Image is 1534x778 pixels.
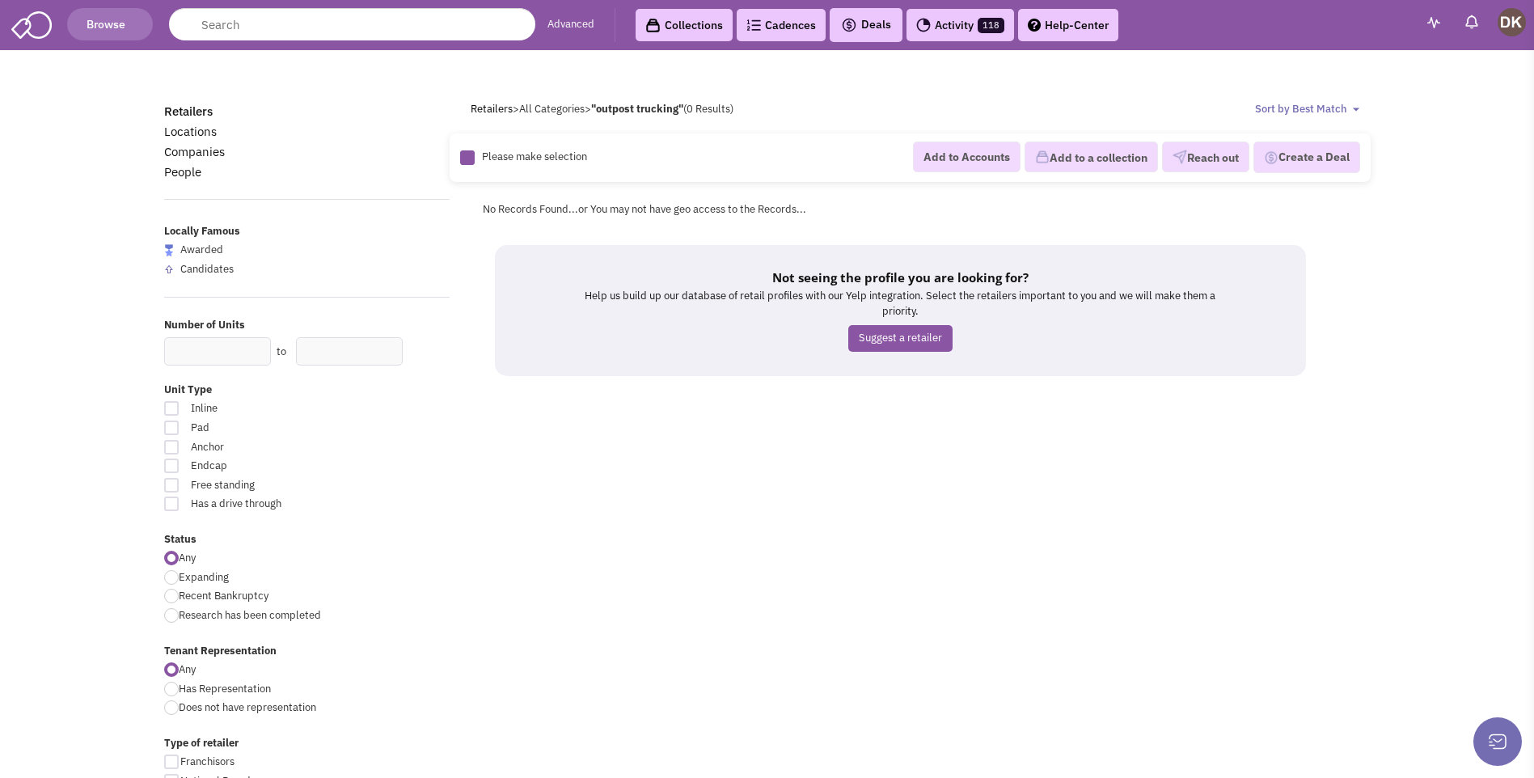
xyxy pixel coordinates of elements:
[179,700,316,714] span: Does not have representation
[1025,142,1158,173] button: Add to a collection
[87,17,133,32] span: Browse
[164,104,213,119] a: Retailers
[164,532,450,548] label: Status
[164,224,450,239] label: Locally Famous
[179,608,321,622] span: Research has been completed
[164,736,450,751] label: Type of retailer
[848,325,953,352] a: Suggest a retailer
[746,19,761,31] img: Cadences_logo.png
[180,459,360,474] span: Endcap
[836,15,896,36] button: Deals
[576,269,1225,285] h5: Not seeing the profile you are looking for?
[180,401,360,416] span: Inline
[906,9,1014,41] a: Activity118
[164,264,174,274] img: locallyfamous-upvote.png
[471,102,513,116] a: Retailers
[179,570,229,584] span: Expanding
[585,102,591,116] span: >
[513,102,519,116] span: >
[547,17,594,32] a: Advanced
[164,124,217,139] a: Locations
[164,144,225,159] a: Companies
[482,150,587,164] span: Please make selection
[645,18,661,33] img: icon-collection-lavender-black.svg
[398,340,424,362] div: Search Nearby
[1173,150,1187,164] img: VectorPaper_Plane.png
[67,8,153,40] button: Browse
[576,289,1225,319] p: Help us build up our database of retail profiles with our Yelp integration. Select the retailers ...
[164,644,450,659] label: Tenant Representation
[636,9,733,41] a: Collections
[180,497,360,512] span: Has a drive through
[841,17,891,32] span: Deals
[460,150,475,165] img: Rectangle.png
[179,682,271,696] span: Has Representation
[164,244,174,256] img: locallyfamous-largeicon.png
[164,164,201,180] a: People
[1018,9,1118,41] a: Help-Center
[179,589,268,603] span: Recent Bankruptcy
[180,440,360,455] span: Anchor
[180,262,234,276] span: Candidates
[841,15,857,35] img: icon-deals.svg
[591,102,683,116] b: "outpost trucking"
[164,383,450,398] label: Unit Type
[164,318,450,333] label: Number of Units
[180,755,235,768] span: Franchisors
[978,18,1004,33] span: 118
[1028,19,1041,32] img: help.png
[1498,8,1526,36] img: Donnie Keller
[483,202,806,216] span: No Records Found...or You may not have geo access to the Records...
[913,142,1021,172] button: Add to Accounts
[179,551,196,564] span: Any
[11,8,52,39] img: SmartAdmin
[1253,142,1360,174] button: Create a Deal
[180,421,360,436] span: Pad
[1162,142,1249,173] button: Reach out
[1264,149,1278,167] img: Deal-Dollar.png
[179,662,196,676] span: Any
[180,478,360,493] span: Free standing
[519,102,733,116] span: All Categories (0 Results)
[169,8,535,40] input: Search
[1035,150,1050,164] img: icon-collection-lavender.png
[737,9,826,41] a: Cadences
[180,243,223,256] span: Awarded
[277,345,286,360] label: to
[916,18,931,32] img: Activity.png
